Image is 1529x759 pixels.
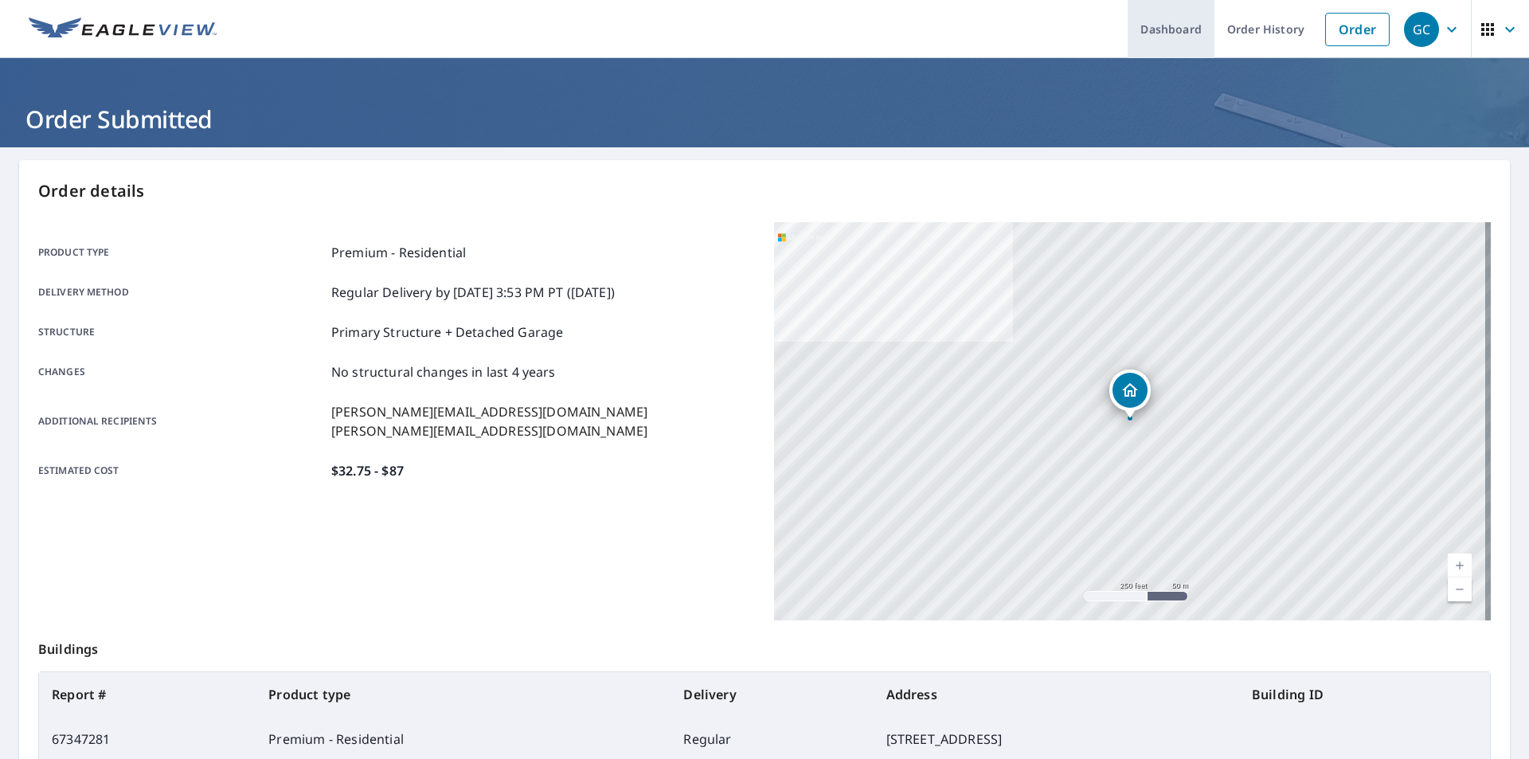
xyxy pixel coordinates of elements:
[1109,370,1151,419] div: Dropped pin, building 1, Residential property, 190 Timberlake Dr Union Grove, AL 35175
[1448,554,1472,577] a: Current Level 17, Zoom In
[331,461,404,480] p: $32.75 - $87
[38,243,325,262] p: Product type
[1325,13,1390,46] a: Order
[29,18,217,41] img: EV Logo
[1404,12,1439,47] div: GC
[38,283,325,302] p: Delivery method
[874,672,1239,717] th: Address
[38,461,325,480] p: Estimated cost
[38,620,1491,671] p: Buildings
[1239,672,1490,717] th: Building ID
[331,323,563,342] p: Primary Structure + Detached Garage
[331,362,556,381] p: No structural changes in last 4 years
[331,402,647,421] p: [PERSON_NAME][EMAIL_ADDRESS][DOMAIN_NAME]
[38,179,1491,203] p: Order details
[19,103,1510,135] h1: Order Submitted
[1448,577,1472,601] a: Current Level 17, Zoom Out
[38,323,325,342] p: Structure
[671,672,873,717] th: Delivery
[38,402,325,440] p: Additional recipients
[331,421,647,440] p: [PERSON_NAME][EMAIL_ADDRESS][DOMAIN_NAME]
[331,283,615,302] p: Regular Delivery by [DATE] 3:53 PM PT ([DATE])
[256,672,671,717] th: Product type
[331,243,466,262] p: Premium - Residential
[38,362,325,381] p: Changes
[39,672,256,717] th: Report #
